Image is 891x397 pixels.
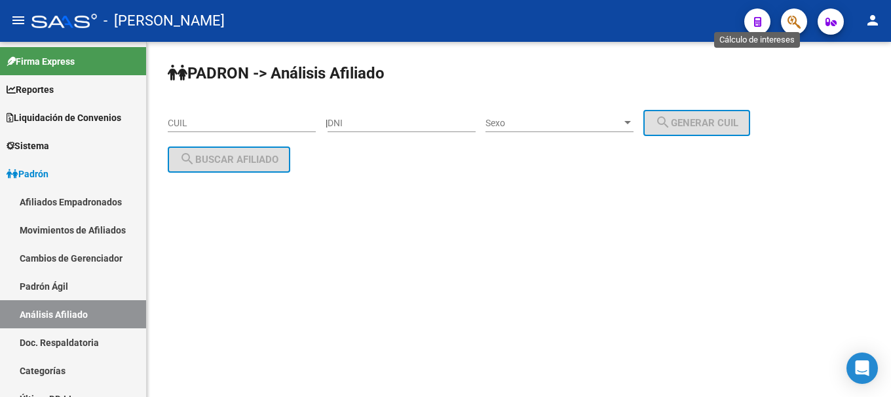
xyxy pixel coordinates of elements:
div: | [326,118,760,128]
mat-icon: search [655,114,671,130]
span: Buscar afiliado [180,154,278,165]
div: Open Intercom Messenger [846,353,878,384]
mat-icon: menu [10,12,26,28]
span: Firma Express [7,54,75,69]
mat-icon: person [865,12,881,28]
span: Padrón [7,167,48,181]
span: Reportes [7,82,54,97]
span: Sistema [7,139,49,153]
span: Sexo [485,118,622,129]
span: - [PERSON_NAME] [104,7,225,35]
button: Buscar afiliado [168,147,290,173]
mat-icon: search [180,151,195,167]
span: Generar CUIL [655,117,738,129]
button: Generar CUIL [643,110,750,136]
strong: PADRON -> Análisis Afiliado [168,64,385,82]
span: Liquidación de Convenios [7,111,121,125]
